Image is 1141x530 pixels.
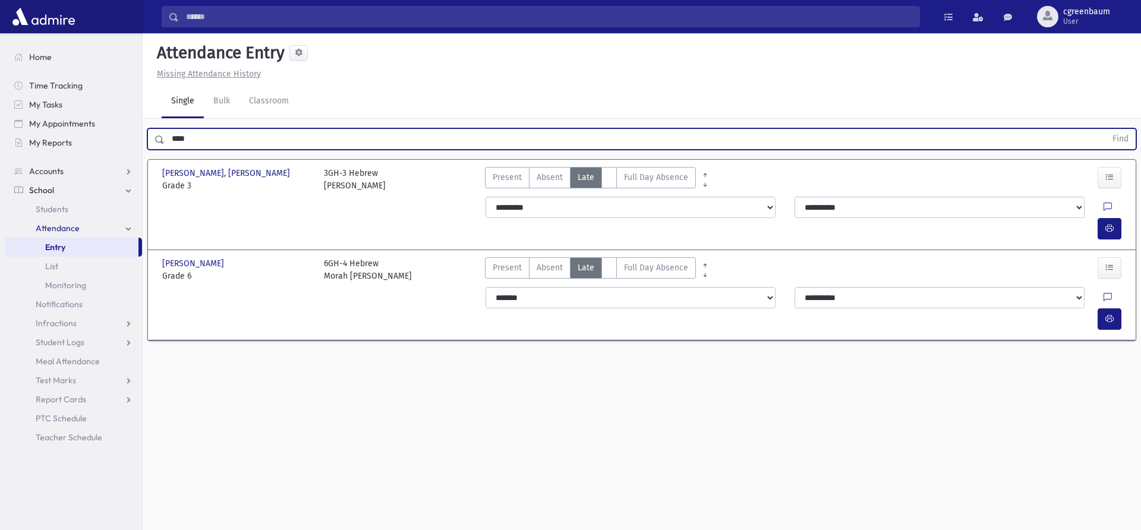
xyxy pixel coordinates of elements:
[5,48,142,67] a: Home
[162,167,292,179] span: [PERSON_NAME], [PERSON_NAME]
[624,171,688,184] span: Full Day Absence
[5,238,138,257] a: Entry
[29,118,95,129] span: My Appointments
[29,166,64,176] span: Accounts
[239,85,298,118] a: Classroom
[36,337,84,348] span: Student Logs
[36,413,87,424] span: PTC Schedule
[5,133,142,152] a: My Reports
[45,261,58,272] span: List
[36,318,77,329] span: Infractions
[162,179,312,192] span: Grade 3
[36,432,102,443] span: Teacher Schedule
[578,171,594,184] span: Late
[162,85,204,118] a: Single
[152,69,261,79] a: Missing Attendance History
[36,375,76,386] span: Test Marks
[5,352,142,371] a: Meal Attendance
[162,257,226,270] span: [PERSON_NAME]
[36,223,80,234] span: Attendance
[624,261,688,274] span: Full Day Absence
[493,171,522,184] span: Present
[5,76,142,95] a: Time Tracking
[5,200,142,219] a: Students
[485,167,696,192] div: AttTypes
[5,257,142,276] a: List
[485,257,696,282] div: AttTypes
[5,314,142,333] a: Infractions
[493,261,522,274] span: Present
[5,276,142,295] a: Monitoring
[36,356,100,367] span: Meal Attendance
[324,167,386,192] div: 3GH-3 Hebrew [PERSON_NAME]
[5,333,142,352] a: Student Logs
[29,52,52,62] span: Home
[537,261,563,274] span: Absent
[324,257,412,282] div: 6GH-4 Hebrew Morah [PERSON_NAME]
[5,409,142,428] a: PTC Schedule
[36,299,83,310] span: Notifications
[5,114,142,133] a: My Appointments
[179,6,919,27] input: Search
[5,390,142,409] a: Report Cards
[5,219,142,238] a: Attendance
[578,261,594,274] span: Late
[10,5,78,29] img: AdmirePro
[537,171,563,184] span: Absent
[29,185,54,195] span: School
[5,428,142,447] a: Teacher Schedule
[152,43,285,63] h5: Attendance Entry
[36,204,68,214] span: Students
[5,162,142,181] a: Accounts
[5,181,142,200] a: School
[45,280,86,291] span: Monitoring
[29,137,72,148] span: My Reports
[157,69,261,79] u: Missing Attendance History
[5,371,142,390] a: Test Marks
[29,99,62,110] span: My Tasks
[1105,129,1136,149] button: Find
[36,394,86,405] span: Report Cards
[1063,17,1110,26] span: User
[162,270,312,282] span: Grade 6
[5,95,142,114] a: My Tasks
[45,242,65,253] span: Entry
[5,295,142,314] a: Notifications
[204,85,239,118] a: Bulk
[29,80,83,91] span: Time Tracking
[1063,7,1110,17] span: cgreenbaum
